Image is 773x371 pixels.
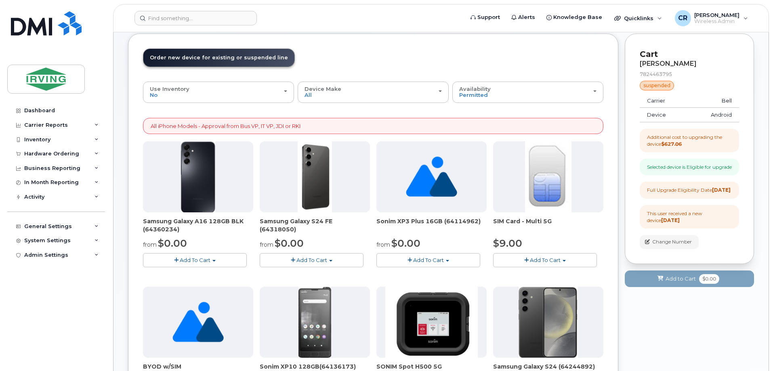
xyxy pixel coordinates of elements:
[150,54,288,61] span: Order new device for existing or suspended line
[624,15,653,21] span: Quicklinks
[647,210,732,224] div: This user received a new device
[305,92,312,98] span: All
[406,141,457,212] img: no_image_found-2caef05468ed5679b831cfe6fc140e25e0c280774317ffc20a367ab7fd17291e.png
[181,141,215,212] img: A16_-_JDI.png
[640,60,739,67] div: [PERSON_NAME]
[143,82,294,103] button: Use Inventory No
[413,257,444,263] span: Add To Cart
[376,241,390,248] small: from
[640,108,688,122] td: Device
[493,237,522,249] span: $9.00
[260,253,363,267] button: Add To Cart
[661,141,682,147] strong: $627.06
[493,253,597,267] button: Add To Cart
[525,141,571,212] img: 00D627D4-43E9-49B7-A367-2C99342E128C.jpg
[275,237,304,249] span: $0.00
[172,287,224,358] img: no_image_found-2caef05468ed5679b831cfe6fc140e25e0c280774317ffc20a367ab7fd17291e.png
[661,217,680,223] strong: [DATE]
[640,81,674,90] div: suspended
[699,274,719,284] span: $0.00
[541,9,608,25] a: Knowledge Base
[640,94,688,108] td: Carrier
[298,141,332,212] img: s24_fe.png
[134,11,257,25] input: Find something...
[712,187,731,193] strong: [DATE]
[143,241,157,248] small: from
[150,86,189,92] span: Use Inventory
[518,13,535,21] span: Alerts
[530,257,561,263] span: Add To Cart
[376,253,480,267] button: Add To Cart
[298,82,449,103] button: Device Make All
[150,92,158,98] span: No
[669,10,754,26] div: Crystal Rowe
[143,217,253,233] div: Samsung Galaxy A16 128GB BLK (64360234)
[459,92,488,98] span: Permitted
[652,238,692,245] span: Change Number
[376,217,487,233] div: Sonim XP3 Plus 16GB (64114962)
[640,235,699,249] button: Change Number
[694,18,739,25] span: Wireless Admin
[688,108,739,122] td: Android
[678,13,687,23] span: CR
[640,71,739,78] div: 7824463795
[647,134,732,147] div: Additional cost to upgrading the device
[506,9,541,25] a: Alerts
[647,163,732,170] div: Selected device is Eligible for upgrade
[493,217,603,233] div: SIM Card - Multi 5G
[694,12,739,18] span: [PERSON_NAME]
[465,9,506,25] a: Support
[452,82,603,103] button: Availability Permitted
[260,241,273,248] small: from
[477,13,500,21] span: Support
[688,94,739,108] td: Bell
[519,287,578,358] img: s24.jpg
[553,13,602,21] span: Knowledge Base
[609,10,668,26] div: Quicklinks
[391,237,420,249] span: $0.00
[459,86,491,92] span: Availability
[625,270,754,287] button: Add to Cart $0.00
[647,187,731,193] div: Full Upgrade Eligibility Date
[260,217,370,233] div: Samsung Galaxy S24 FE (64318050)
[298,287,331,358] img: XP10.jpg
[143,253,247,267] button: Add To Cart
[385,287,478,358] img: SONIM.png
[640,48,739,60] p: Cart
[158,237,187,249] span: $0.00
[180,257,210,263] span: Add To Cart
[151,122,300,130] p: All iPhone Models - Approval from Bus VP, IT VP, JDI or RKI
[666,275,696,283] span: Add to Cart
[296,257,327,263] span: Add To Cart
[305,86,341,92] span: Device Make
